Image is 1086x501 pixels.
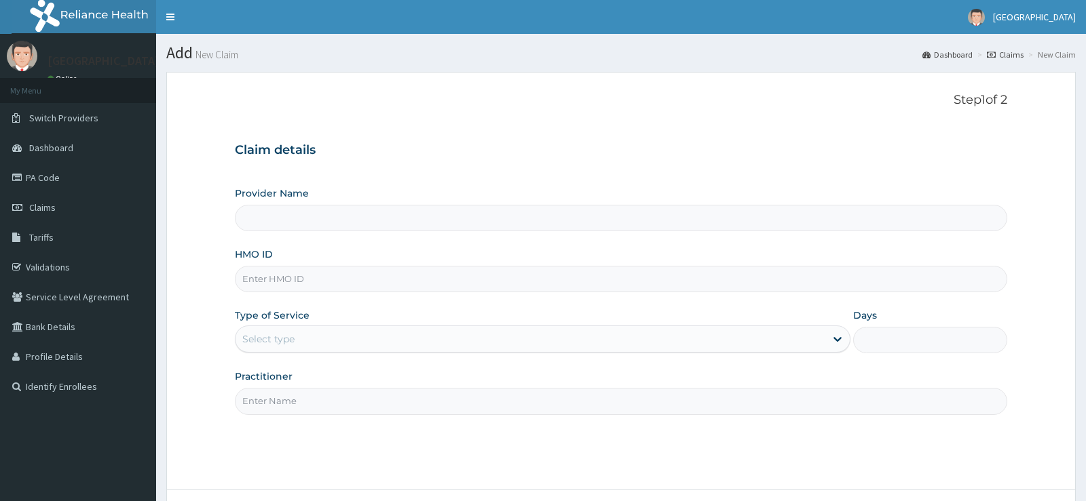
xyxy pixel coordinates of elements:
[29,231,54,243] span: Tariffs
[235,388,1007,414] input: Enter Name
[235,186,309,200] label: Provider Name
[48,55,160,67] p: [GEOGRAPHIC_DATA]
[853,308,877,322] label: Days
[193,49,238,60] small: New Claim
[987,49,1024,60] a: Claims
[922,49,973,60] a: Dashboard
[166,44,1076,62] h1: Add
[968,9,985,26] img: User Image
[235,143,1007,158] h3: Claim details
[235,93,1007,108] p: Step 1 of 2
[235,308,310,322] label: Type of Service
[7,41,37,71] img: User Image
[29,142,73,154] span: Dashboard
[48,74,80,83] a: Online
[235,369,293,383] label: Practitioner
[1025,49,1076,60] li: New Claim
[993,11,1076,23] span: [GEOGRAPHIC_DATA]
[29,112,98,124] span: Switch Providers
[235,266,1007,292] input: Enter HMO ID
[29,201,56,214] span: Claims
[242,332,295,346] div: Select type
[235,247,273,261] label: HMO ID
